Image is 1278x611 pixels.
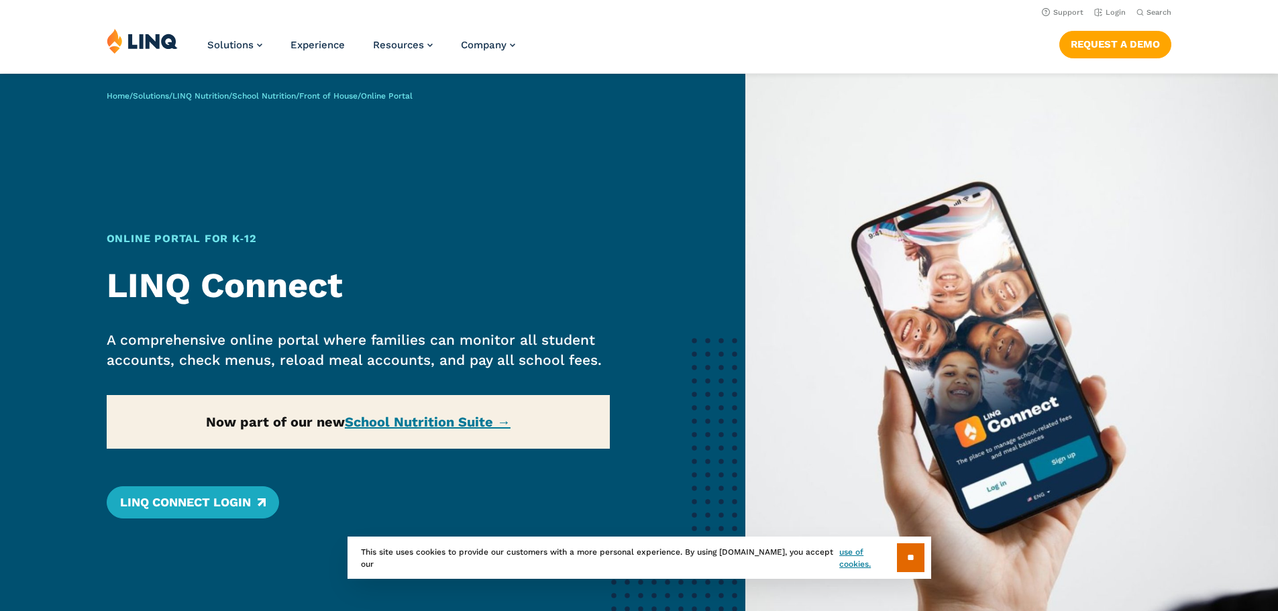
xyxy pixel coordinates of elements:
a: use of cookies. [839,546,896,570]
a: LINQ Nutrition [172,91,229,101]
a: Experience [290,39,345,51]
a: Support [1042,8,1083,17]
span: Company [461,39,507,51]
a: Front of House [299,91,358,101]
a: Resources [373,39,433,51]
button: Open Search Bar [1136,7,1171,17]
a: Login [1094,8,1126,17]
nav: Button Navigation [1059,28,1171,58]
strong: LINQ Connect [107,265,343,306]
a: Solutions [207,39,262,51]
span: Solutions [207,39,254,51]
span: Online Portal [361,91,413,101]
p: A comprehensive online portal where families can monitor all student accounts, check menus, reloa... [107,330,610,370]
span: Search [1147,8,1171,17]
a: Solutions [133,91,169,101]
nav: Primary Navigation [207,28,515,72]
a: School Nutrition Suite → [345,414,511,430]
img: LINQ | K‑12 Software [107,28,178,54]
span: / / / / / [107,91,413,101]
div: This site uses cookies to provide our customers with a more personal experience. By using [DOMAIN... [348,537,931,579]
a: Request a Demo [1059,31,1171,58]
a: Company [461,39,515,51]
a: LINQ Connect Login [107,486,279,518]
a: School Nutrition [232,91,296,101]
span: Resources [373,39,424,51]
h1: Online Portal for K‑12 [107,231,610,247]
strong: Now part of our new [206,414,511,430]
a: Home [107,91,129,101]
